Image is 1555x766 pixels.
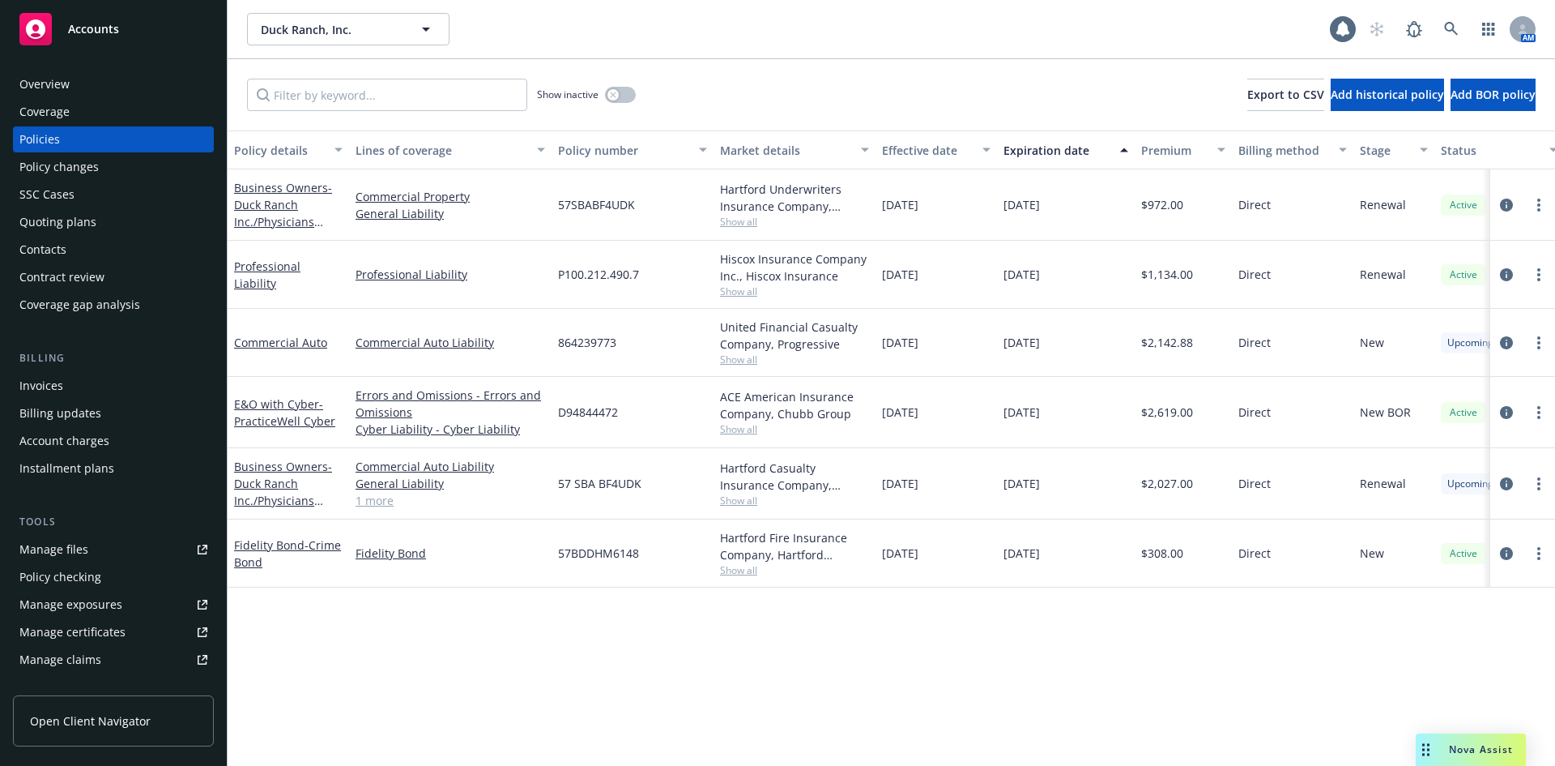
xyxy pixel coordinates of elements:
[1529,544,1549,563] a: more
[720,319,869,353] div: United Financial Casualty Company, Progressive
[1238,142,1329,159] div: Billing method
[1238,545,1271,562] span: Direct
[1447,336,1493,350] span: Upcoming
[720,563,869,577] span: Show all
[558,475,641,492] span: 57 SBA BF4UDK
[13,428,214,454] a: Account charges
[19,237,66,263] div: Contacts
[882,404,918,421] span: [DATE]
[228,131,349,169] button: Policy details
[19,154,99,180] div: Policy changes
[13,456,214,481] a: Installment plans
[1447,477,1493,491] span: Upcoming
[1238,475,1271,492] span: Direct
[558,142,689,159] div: Policy number
[1238,404,1271,421] span: Direct
[720,215,869,229] span: Show all
[882,334,918,351] span: [DATE]
[1360,142,1410,159] div: Stage
[19,292,140,318] div: Coverage gap analysis
[1529,474,1549,494] a: more
[234,537,341,570] span: - Crime Bond
[356,205,545,222] a: General Liability
[1529,333,1549,353] a: more
[19,456,114,481] div: Installment plans
[537,88,599,101] span: Show inactive
[720,285,869,298] span: Show all
[558,196,635,213] span: 57SBABF4UDK
[1353,131,1434,169] button: Stage
[1497,403,1516,422] a: circleInformation
[1003,196,1040,213] span: [DATE]
[1141,142,1208,159] div: Premium
[558,545,639,562] span: 57BDDHM6148
[1360,196,1406,213] span: Renewal
[19,264,104,290] div: Contract review
[1360,545,1384,562] span: New
[1238,334,1271,351] span: Direct
[19,537,88,563] div: Manage files
[882,196,918,213] span: [DATE]
[30,713,151,730] span: Open Client Navigator
[1449,742,1513,756] span: Nova Assist
[356,266,545,283] a: Professional Liability
[1435,13,1468,45] a: Search
[1331,79,1444,111] button: Add historical policy
[1135,131,1232,169] button: Premium
[19,99,70,125] div: Coverage
[720,353,869,366] span: Show all
[13,400,214,426] a: Billing updates
[19,400,101,426] div: Billing updates
[13,564,214,590] a: Policy checking
[13,647,214,673] a: Manage claims
[882,475,918,492] span: [DATE]
[1238,266,1271,283] span: Direct
[1497,474,1516,494] a: circleInformation
[1441,142,1540,159] div: Status
[1003,404,1040,421] span: [DATE]
[356,421,545,438] a: Cyber Liability - Cyber Liability
[19,71,70,97] div: Overview
[234,537,341,570] a: Fidelity Bond
[13,350,214,366] div: Billing
[1247,87,1324,102] span: Export to CSV
[234,396,335,429] a: E&O with Cyber
[19,619,126,645] div: Manage certificates
[1360,404,1411,421] span: New BOR
[1141,196,1183,213] span: $972.00
[1529,265,1549,285] a: more
[1331,87,1444,102] span: Add historical policy
[19,647,101,673] div: Manage claims
[19,126,60,152] div: Policies
[1451,87,1536,102] span: Add BOR policy
[1497,195,1516,215] a: circleInformation
[558,404,618,421] span: D94844472
[234,142,325,159] div: Policy details
[720,181,869,215] div: Hartford Underwriters Insurance Company, Hartford Insurance Group
[13,292,214,318] a: Coverage gap analysis
[720,250,869,285] div: Hiscox Insurance Company Inc., Hiscox Insurance
[1497,333,1516,353] a: circleInformation
[19,428,109,454] div: Account charges
[261,21,401,38] span: Duck Ranch, Inc.
[997,131,1135,169] button: Expiration date
[13,592,214,618] span: Manage exposures
[1497,265,1516,285] a: circleInformation
[13,674,214,700] a: Manage BORs
[1361,13,1393,45] a: Start snowing
[356,545,545,562] a: Fidelity Bond
[13,126,214,152] a: Policies
[19,373,63,399] div: Invoices
[1141,334,1193,351] span: $2,142.88
[234,396,335,429] span: - PracticeWell Cyber
[720,529,869,563] div: Hartford Fire Insurance Company, Hartford Insurance Group
[1529,403,1549,422] a: more
[19,209,96,235] div: Quoting plans
[720,142,851,159] div: Market details
[720,494,869,507] span: Show all
[247,79,527,111] input: Filter by keyword...
[356,475,545,492] a: General Liability
[1003,334,1040,351] span: [DATE]
[19,674,96,700] div: Manage BORs
[13,264,214,290] a: Contract review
